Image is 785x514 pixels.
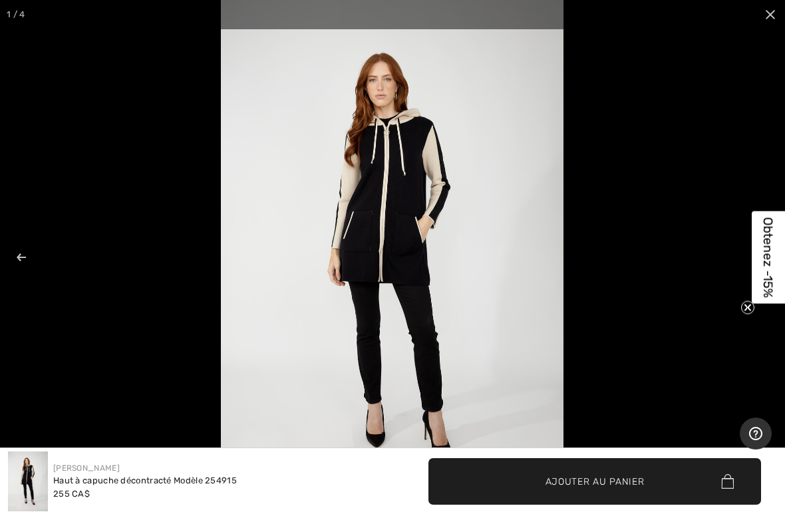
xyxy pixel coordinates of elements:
[741,301,754,314] button: Close teaser
[53,489,90,499] span: 255 CA$
[428,458,761,505] button: Ajouter au panier
[752,211,785,303] div: Obtenez -15%Close teaser
[8,451,48,511] img: Haut &agrave; Capuche D&eacute;contract&eacute; mod&egrave;le 254915
[546,474,645,488] span: Ajouter au panier
[7,224,53,291] button: Previous (arrow left)
[761,217,776,297] span: Obtenez -15%
[740,418,772,451] iframe: Ouvre un widget dans lequel vous pouvez trouver plus d’informations
[721,474,734,489] img: Bag.svg
[53,463,120,473] a: [PERSON_NAME]
[53,474,237,487] div: Haut à capuche décontracté Modèle 254915
[732,224,778,291] button: Next (arrow right)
